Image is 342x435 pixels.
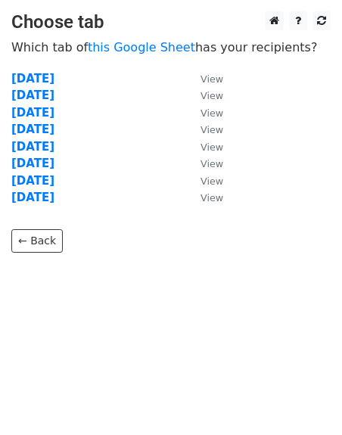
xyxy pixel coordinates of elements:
a: View [185,157,223,170]
a: ← Back [11,229,63,253]
small: View [201,141,223,153]
a: View [185,140,223,154]
small: View [201,192,223,204]
a: [DATE] [11,89,54,102]
a: [DATE] [11,72,54,85]
a: View [185,89,223,102]
a: [DATE] [11,174,54,188]
p: Which tab of has your recipients? [11,39,331,55]
a: View [185,106,223,120]
small: View [201,90,223,101]
a: [DATE] [11,123,54,136]
a: View [185,174,223,188]
a: [DATE] [11,106,54,120]
a: [DATE] [11,157,54,170]
a: [DATE] [11,140,54,154]
small: View [201,107,223,119]
small: View [201,176,223,187]
a: View [185,72,223,85]
small: View [201,124,223,135]
a: View [185,123,223,136]
a: this Google Sheet [88,40,195,54]
small: View [201,158,223,169]
a: [DATE] [11,191,54,204]
h3: Choose tab [11,11,331,33]
small: View [201,73,223,85]
a: View [185,191,223,204]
